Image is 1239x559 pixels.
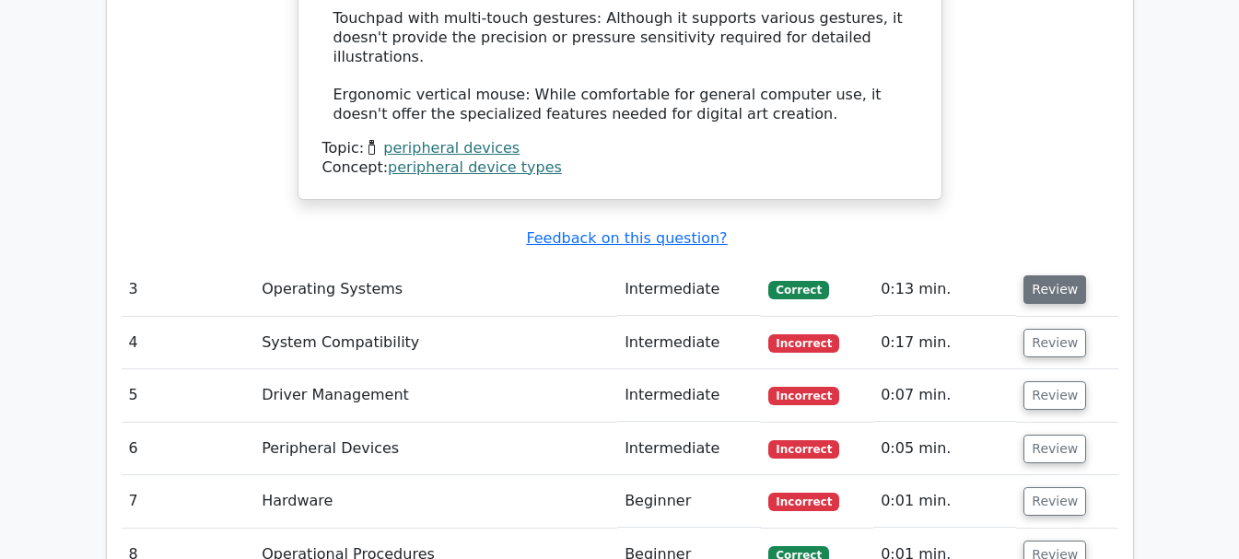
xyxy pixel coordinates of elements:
[617,263,761,316] td: Intermediate
[768,493,839,511] span: Incorrect
[617,475,761,528] td: Beginner
[873,423,1016,475] td: 0:05 min.
[1023,275,1086,304] button: Review
[254,423,617,475] td: Peripheral Devices
[122,317,255,369] td: 4
[617,369,761,422] td: Intermediate
[1023,329,1086,357] button: Review
[617,317,761,369] td: Intermediate
[254,263,617,316] td: Operating Systems
[122,423,255,475] td: 6
[1023,381,1086,410] button: Review
[768,334,839,353] span: Incorrect
[617,423,761,475] td: Intermediate
[873,317,1016,369] td: 0:17 min.
[768,440,839,459] span: Incorrect
[322,158,918,178] div: Concept:
[122,263,255,316] td: 3
[254,317,617,369] td: System Compatibility
[873,475,1016,528] td: 0:01 min.
[388,158,562,176] a: peripheral device types
[383,139,520,157] a: peripheral devices
[1023,435,1086,463] button: Review
[873,263,1016,316] td: 0:13 min.
[322,139,918,158] div: Topic:
[873,369,1016,422] td: 0:07 min.
[254,475,617,528] td: Hardware
[1023,487,1086,516] button: Review
[768,387,839,405] span: Incorrect
[768,281,828,299] span: Correct
[122,369,255,422] td: 5
[254,369,617,422] td: Driver Management
[122,475,255,528] td: 7
[526,229,727,247] a: Feedback on this question?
